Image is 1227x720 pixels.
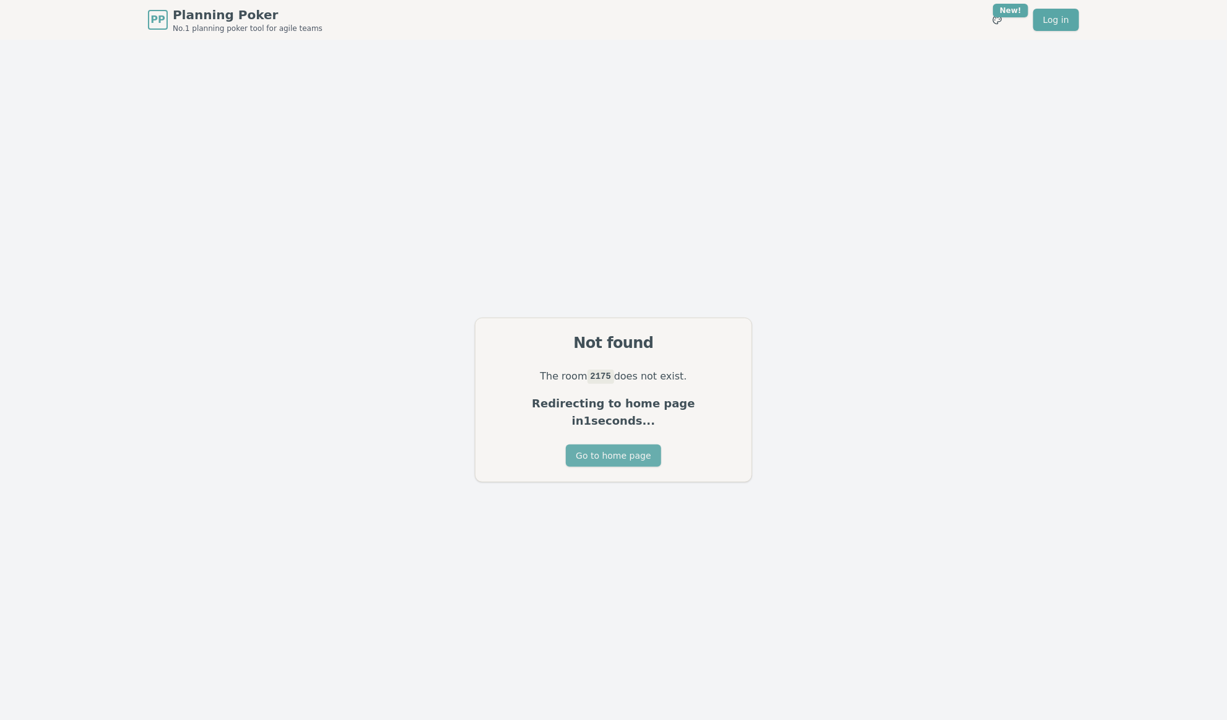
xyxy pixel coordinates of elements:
a: PPPlanning PokerNo.1 planning poker tool for agile teams [148,6,323,33]
span: PP [150,12,165,27]
p: Redirecting to home page in 1 seconds... [490,395,737,430]
div: New! [993,4,1028,17]
button: New! [986,9,1008,31]
a: Log in [1033,9,1079,31]
span: Planning Poker [173,6,323,24]
div: Not found [490,333,737,353]
span: No.1 planning poker tool for agile teams [173,24,323,33]
button: Go to home page [566,445,661,467]
code: 2175 [587,370,614,383]
p: The room does not exist. [490,368,737,385]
